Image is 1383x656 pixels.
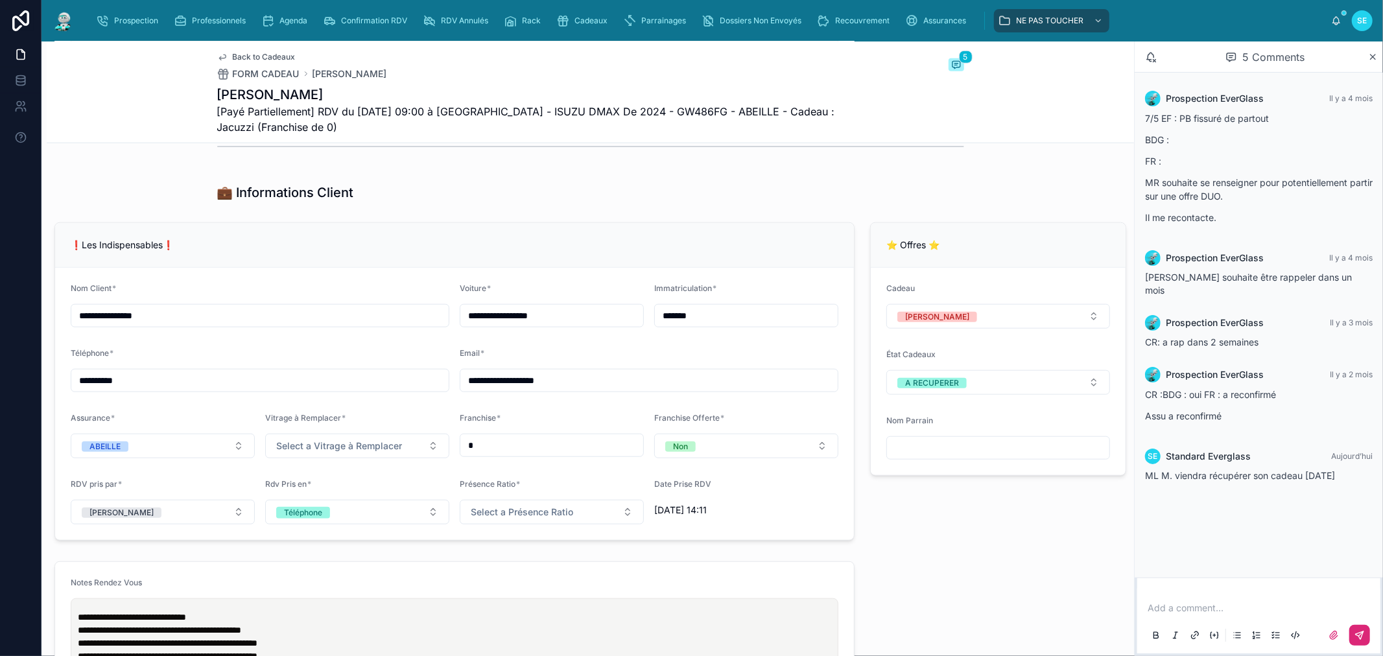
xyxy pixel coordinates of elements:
img: App logo [52,10,75,31]
span: Prospection EverGlass [1166,252,1264,264]
span: 5 Comments [1242,49,1305,65]
span: Cadeau [886,283,915,293]
span: ML M. viendra récupérer son cadeau [DATE] [1145,470,1335,481]
span: État Cadeaux [886,349,936,359]
span: Prospection EverGlass [1166,368,1264,381]
h1: [PERSON_NAME] [217,86,867,104]
div: Non [673,441,688,452]
h1: 💼 Informations Client [217,183,354,202]
a: Agenda [257,9,316,32]
div: ABEILLE [89,441,121,452]
span: SE [1148,451,1158,462]
span: ⭐ Offres ⭐ [886,239,940,250]
span: Email [460,348,480,358]
a: Dossiers Non Envoyés [698,9,810,32]
button: Select Button [265,500,449,524]
a: NE PAS TOUCHER [994,9,1109,32]
span: FORM CADEAU [233,67,300,80]
span: [PERSON_NAME] souhaite être rappeler dans un mois [1145,272,1352,296]
button: Select Button [886,304,1110,329]
p: MR souhaite se renseigner pour potentiellement partir sur une offre DUO. [1145,176,1373,203]
a: Parrainages [619,9,695,32]
div: A RECUPERER [905,378,959,388]
button: Select Button [654,434,838,458]
span: Prospection [114,16,158,26]
span: 5 [959,51,973,64]
span: RDV pris par [71,479,117,489]
span: [DATE] 14:11 [654,504,838,517]
a: Prospection [92,9,167,32]
button: Select Button [265,434,449,458]
span: Notes Rendez Vous [71,578,142,587]
a: FORM CADEAU [217,67,300,80]
a: Cadeaux [552,9,617,32]
span: Prospection EverGlass [1166,92,1264,105]
span: Cadeaux [574,16,608,26]
span: Agenda [279,16,307,26]
span: Back to Cadeaux [233,52,296,62]
span: Franchise [460,413,496,423]
a: Confirmation RDV [319,9,416,32]
span: CR: a rap dans 2 semaines [1145,336,1259,347]
span: SE [1358,16,1367,26]
span: Dossiers Non Envoyés [720,16,801,26]
span: Recouvrement [835,16,890,26]
div: [PERSON_NAME] [905,312,969,322]
span: Vitrage à Remplacer [265,413,341,423]
a: Back to Cadeaux [217,52,296,62]
button: Select Button [71,434,255,458]
span: Présence Ratio [460,479,515,489]
span: Select a Vitrage à Remplacer [276,439,402,452]
a: [PERSON_NAME] [313,67,387,80]
p: CR :BDG : oui FR : a reconfirmé [1145,388,1373,401]
p: Il me recontacte. [1145,211,1373,224]
span: Téléphone [71,348,109,358]
a: Recouvrement [813,9,899,32]
span: Nom Client [71,283,112,293]
a: Rack [500,9,550,32]
span: NE PAS TOUCHER [1016,16,1083,26]
div: scrollable content [86,6,1331,35]
button: Select Button [460,500,644,524]
a: Assurances [901,9,975,32]
p: Assu a reconfirmé [1145,409,1373,423]
span: Immatriculation [654,283,712,293]
p: 7/5 EF : PB fissuré de partout [1145,111,1373,125]
span: RDV Annulés [441,16,488,26]
span: ❗Les Indispensables❗ [71,239,174,250]
span: Rdv Pris en [265,479,307,489]
button: Select Button [71,500,255,524]
span: Voiture [460,283,486,293]
p: BDG : [1145,133,1373,146]
span: Prospection EverGlass [1166,316,1264,329]
span: Professionnels [192,16,246,26]
span: Nom Parrain [886,416,933,425]
span: Il y a 2 mois [1330,369,1373,379]
span: Il y a 3 mois [1330,318,1373,327]
span: Aujourd’hui [1331,451,1373,461]
span: Select a Présence Ratio [471,506,573,519]
span: Franchise Offerte [654,413,720,423]
span: Parrainages [641,16,686,26]
span: Rack [522,16,541,26]
span: Il y a 4 mois [1329,253,1373,263]
span: Il y a 4 mois [1329,93,1373,103]
span: Date Prise RDV [654,479,711,489]
p: FR : [1145,154,1373,168]
span: Assurances [923,16,966,26]
a: RDV Annulés [419,9,497,32]
span: [Payé Partiellement] RDV du [DATE] 09:00 à [GEOGRAPHIC_DATA] - ISUZU DMAX De 2024 - GW486FG - ABE... [217,104,867,135]
div: Téléphone [284,507,322,519]
span: Assurance [71,413,110,423]
button: 5 [949,58,964,74]
div: [PERSON_NAME] [89,508,154,518]
a: Professionnels [170,9,255,32]
span: Standard Everglass [1166,450,1251,463]
span: Confirmation RDV [341,16,407,26]
button: Select Button [886,370,1110,395]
